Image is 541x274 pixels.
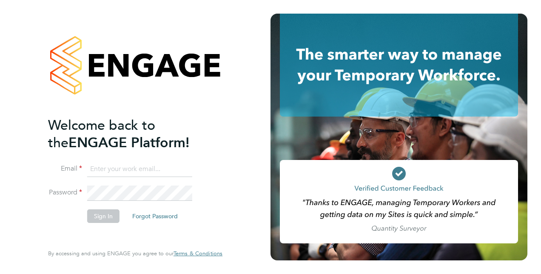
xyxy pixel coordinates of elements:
[125,209,185,223] button: Forgot Password
[48,250,222,257] span: By accessing and using ENGAGE you agree to our
[174,250,222,257] a: Terms & Conditions
[48,164,82,173] label: Email
[48,188,82,197] label: Password
[48,117,155,151] span: Welcome back to the
[87,162,192,177] input: Enter your work email...
[87,209,120,223] button: Sign In
[48,117,214,151] h2: ENGAGE Platform!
